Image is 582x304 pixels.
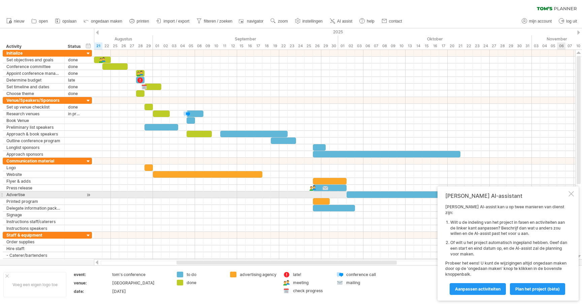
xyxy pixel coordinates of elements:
div: maandag, 13 Oktober 2025 [406,42,414,50]
div: dinsdag, 28 Oktober 2025 [498,42,507,50]
a: filteren / zoeken [195,17,234,26]
div: woensdag, 17 September 2025 [254,42,262,50]
div: woensdag, 22 Oktober 2025 [464,42,473,50]
div: vrijdag, 5 September 2025 [187,42,195,50]
div: vrijdag, 24 Oktober 2025 [481,42,490,50]
div: late [68,77,81,83]
div: donderdag, 28 Augustus 2025 [136,42,144,50]
a: help [358,17,377,26]
a: opslaan [53,17,78,26]
div: Outline conference program [6,138,61,144]
div: maandag, 15 September 2025 [237,42,246,50]
div: maandag, 3 November 2025 [532,42,540,50]
div: dinsdag, 9 September 2025 [203,42,212,50]
div: Initialize [6,50,61,56]
span: filteren / zoeken [204,19,232,24]
div: done [68,70,81,77]
div: meeting [293,280,330,285]
div: Advertise [6,191,61,198]
div: maandag, 6 Oktober 2025 [363,42,372,50]
div: Activity [6,43,61,50]
div: maandag, 1 September 2025 [153,42,161,50]
div: conference call [346,272,383,277]
div: vrijdag, 26 September 2025 [313,42,321,50]
div: Research venues [6,111,61,117]
span: open [39,19,48,24]
div: Oktober 2025 [338,35,532,42]
div: vrijdag, 17 Oktober 2025 [439,42,448,50]
div: check progress [293,288,330,294]
div: Instructions speakers [6,225,61,232]
a: nieuw [5,17,26,26]
div: done [68,84,81,90]
div: vrijdag, 3 Oktober 2025 [355,42,363,50]
a: navigator [238,17,265,26]
a: open [30,17,50,26]
div: Communication material [6,158,61,164]
div: September 2025 [153,35,338,42]
div: vrijdag, 12 September 2025 [229,42,237,50]
div: woensdag, 5 November 2025 [549,42,557,50]
span: import / export [164,19,190,24]
div: Delegate information package [6,205,61,211]
div: vrijdag, 29 Augustus 2025 [144,42,153,50]
div: Appoint conference manager [6,70,61,77]
div: Venue/Speakers/Sponsors [6,97,61,103]
div: [PERSON_NAME] AI-assist kan u op twee manieren van dienst zijn: Probeer het eens! U kunt de wijzi... [445,204,567,295]
div: dinsdag, 26 Augustus 2025 [119,42,128,50]
div: dinsdag, 21 Oktober 2025 [456,42,464,50]
div: Book Venue [6,117,61,124]
div: woensdag, 1 Oktober 2025 [338,42,347,50]
div: maandag, 8 September 2025 [195,42,203,50]
div: [DATE] [112,288,169,294]
div: scroll naar activiteit [85,191,92,199]
a: printen [128,17,151,26]
div: venue: [74,280,111,286]
div: - Caterer/bartenders [6,252,61,259]
div: Signage [6,212,61,218]
div: Logo [6,164,61,171]
span: log uit [566,19,577,24]
span: mijn account [529,19,552,24]
span: nieuw [14,19,24,24]
div: event: [74,272,111,277]
span: Aanpassen activiteiten [455,286,500,292]
span: printen [137,19,149,24]
div: maandag, 25 Augustus 2025 [111,42,119,50]
div: Determine budget [6,77,61,83]
div: woensdag, 15 Oktober 2025 [422,42,431,50]
div: donderdag, 21 Augustus 2025 [94,42,102,50]
span: ongedaan maken [91,19,122,24]
div: donderdag, 16 Oktober 2025 [431,42,439,50]
span: navigator [247,19,263,24]
span: AI assist [337,19,352,24]
span: contact [389,19,402,24]
div: vrijdag, 22 Augustus 2025 [102,42,111,50]
a: instellingen [293,17,325,26]
div: donderdag, 18 September 2025 [262,42,271,50]
div: Set timeline and dates [6,84,61,90]
a: log uit [557,17,579,26]
div: donderdag, 23 Oktober 2025 [473,42,481,50]
div: donderdag, 6 November 2025 [557,42,565,50]
div: donderdag, 11 September 2025 [220,42,229,50]
div: dinsdag, 7 Oktober 2025 [372,42,380,50]
div: woensdag, 27 Augustus 2025 [128,42,136,50]
span: opslaan [62,19,76,24]
div: dinsdag, 16 September 2025 [246,42,254,50]
div: Flyer & adds [6,178,61,184]
div: dinsdag, 4 November 2025 [540,42,549,50]
div: Preliminary list speakers [6,124,61,130]
div: vrijdag, 10 Oktober 2025 [397,42,406,50]
div: Order supplies [6,239,61,245]
div: dinsdag, 23 September 2025 [288,42,296,50]
a: ongedaan maken [82,17,124,26]
div: maandag, 22 September 2025 [279,42,288,50]
a: Aanpassen activiteiten [450,283,506,295]
div: Hire staff: [6,245,61,252]
div: [GEOGRAPHIC_DATA] [112,280,169,286]
div: tom's conference [112,272,169,277]
div: woensdag, 8 Oktober 2025 [380,42,389,50]
div: Set objectives and goals [6,57,61,63]
div: Conference committee [6,63,61,70]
